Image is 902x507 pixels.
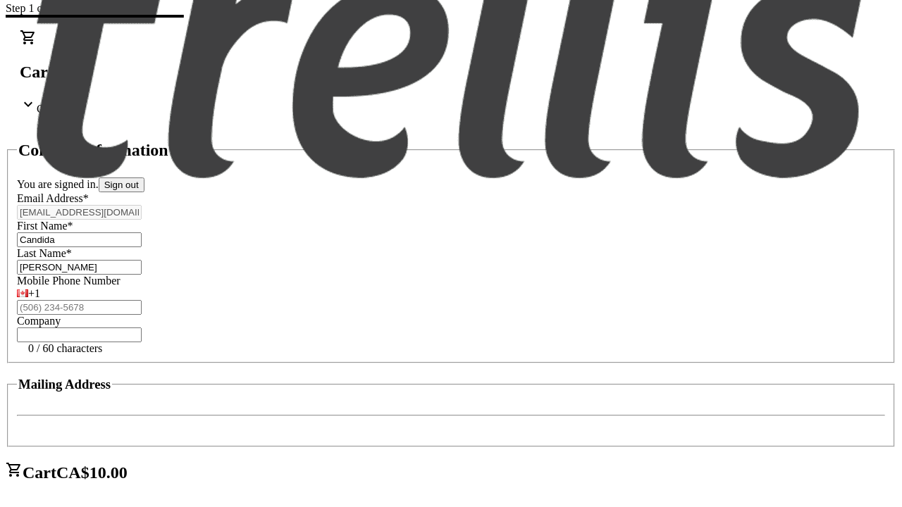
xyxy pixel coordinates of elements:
tr-character-limit: 0 / 60 characters [28,342,102,354]
label: Mobile Phone Number [17,275,121,287]
span: Cart [23,463,56,482]
span: CA$10.00 [56,463,128,482]
h3: Mailing Address [18,377,111,392]
input: (506) 234-5678 [17,300,142,315]
label: Company [17,315,61,327]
